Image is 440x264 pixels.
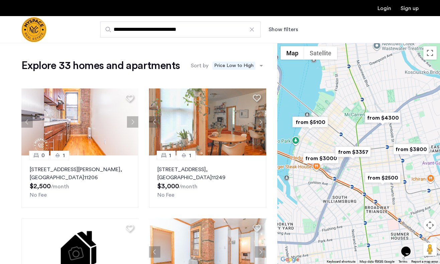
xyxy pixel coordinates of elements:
[189,151,191,159] span: 1
[149,246,160,258] button: Previous apartment
[21,116,33,128] button: Previous apartment
[210,60,266,72] ng-select: sort-apartment
[327,259,355,264] button: Keyboard shortcuts
[41,151,45,159] span: 0
[362,110,403,125] div: from $4300
[362,170,403,185] div: from $2500
[399,259,407,264] a: Terms (opens in new tab)
[281,46,304,60] button: Show street map
[179,184,197,189] sub: /month
[30,183,51,190] span: $2,500
[63,151,65,159] span: 1
[100,21,261,38] input: Apartment Search
[149,155,266,208] a: 11[STREET_ADDRESS], [GEOGRAPHIC_DATA]11249No Fee
[290,115,331,130] div: from $5100
[30,192,47,198] span: No Fee
[157,183,179,190] span: $3,000
[279,255,301,264] img: Google
[359,260,395,263] span: Map data ©2025 Google
[21,155,138,208] a: 01[STREET_ADDRESS][PERSON_NAME], [GEOGRAPHIC_DATA]11206No Fee
[391,142,432,157] div: from $3800
[279,255,301,264] a: Open this area in Google Maps (opens a new window)
[255,246,266,258] button: Next apartment
[399,237,420,257] iframe: chat widget
[169,151,171,159] span: 1
[21,17,46,42] img: logo
[157,166,258,182] p: [STREET_ADDRESS] 11249
[423,46,437,60] button: Toggle fullscreen view
[212,62,255,70] span: Price Low to High
[21,17,46,42] a: Cazamio Logo
[149,88,266,155] img: 1990_638212334507656523.jpeg
[332,144,374,159] div: from $3357
[30,166,130,182] p: [STREET_ADDRESS][PERSON_NAME] 11206
[411,259,438,264] a: Report a map error
[191,62,208,70] label: Sort by
[304,46,337,60] button: Show satellite imagery
[401,6,419,11] a: Registration
[423,218,437,232] button: Map camera controls
[255,116,266,128] button: Next apartment
[157,192,174,198] span: No Fee
[300,151,341,166] div: from $3000
[149,116,160,128] button: Previous apartment
[269,25,298,34] button: Show or hide filters
[378,6,391,11] a: Login
[127,116,138,128] button: Next apartment
[21,59,180,72] h1: Explore 33 homes and apartments
[21,88,139,155] img: 1997_638362692180250849.png
[51,184,69,189] sub: /month
[423,243,437,256] button: Drag Pegman onto the map to open Street View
